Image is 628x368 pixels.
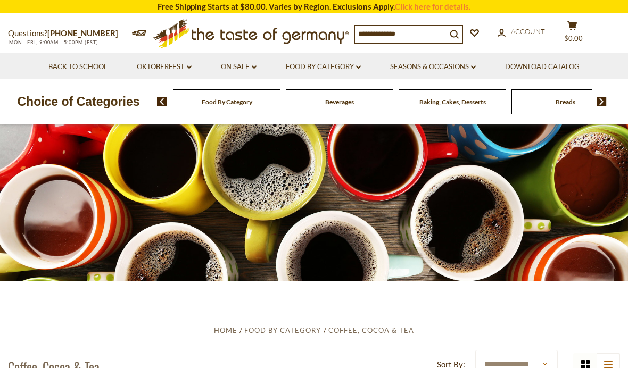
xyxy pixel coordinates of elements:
[137,61,192,73] a: Oktoberfest
[511,27,545,36] span: Account
[564,34,583,43] span: $0.00
[214,326,237,334] a: Home
[244,326,321,334] a: Food By Category
[505,61,580,73] a: Download Catalog
[556,98,575,106] a: Breads
[8,39,98,45] span: MON - FRI, 9:00AM - 5:00PM (EST)
[419,98,486,106] a: Baking, Cakes, Desserts
[157,97,167,106] img: previous arrow
[395,2,470,11] a: Click here for details.
[328,326,414,334] a: Coffee, Cocoa & Tea
[597,97,607,106] img: next arrow
[8,27,126,40] p: Questions?
[48,61,108,73] a: Back to School
[221,61,257,73] a: On Sale
[202,98,252,106] a: Food By Category
[286,61,361,73] a: Food By Category
[498,26,545,38] a: Account
[556,21,588,47] button: $0.00
[47,28,118,38] a: [PHONE_NUMBER]
[325,98,354,106] a: Beverages
[390,61,476,73] a: Seasons & Occasions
